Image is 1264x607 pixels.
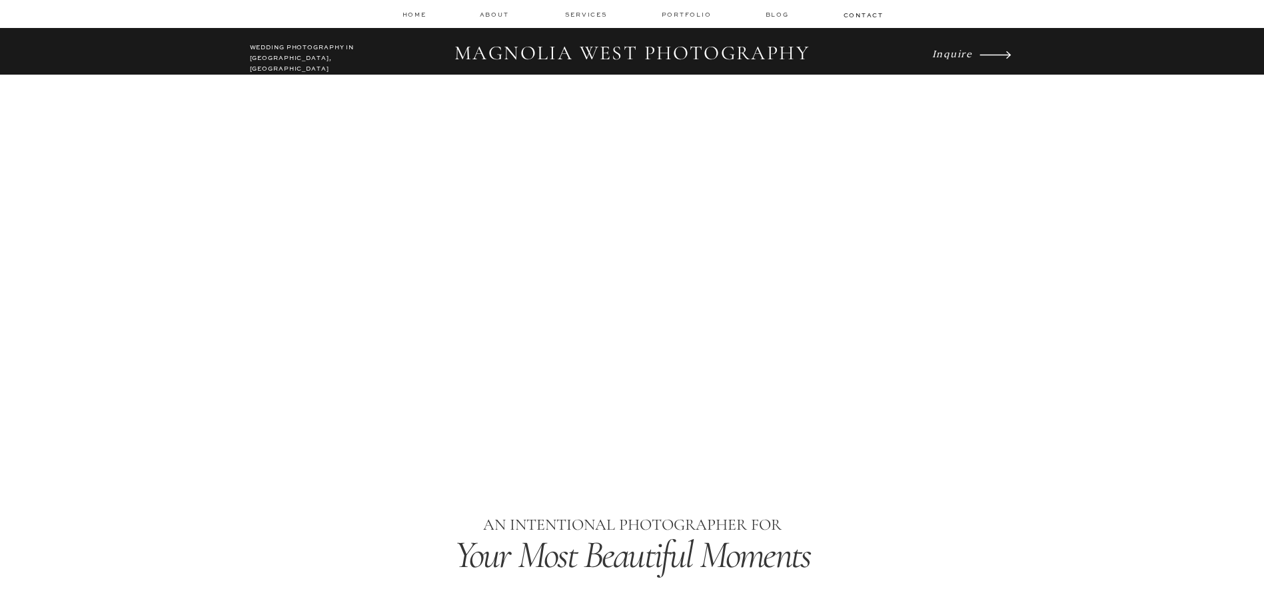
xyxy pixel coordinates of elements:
a: services [565,10,610,19]
p: AN INTENTIONAL PHOTOGRAPHER FOR [376,512,889,538]
a: Inquire [932,44,976,63]
h2: MAGNOLIA WEST PHOTOGRAPHY [446,41,819,67]
a: about [480,10,513,19]
i: Inquire [932,47,973,59]
i: Timeless Images & an Unparalleled Experience [353,339,911,386]
a: Blog [766,10,792,19]
h2: WEDDING PHOTOGRAPHY IN [GEOGRAPHIC_DATA], [GEOGRAPHIC_DATA] [250,43,368,67]
a: contact [844,11,882,19]
a: Portfolio [662,10,714,19]
a: home [402,10,428,19]
h1: Santa [PERSON_NAME] Wedding Photographer [377,407,888,434]
i: Your Most Beautiful Moments [454,531,810,578]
